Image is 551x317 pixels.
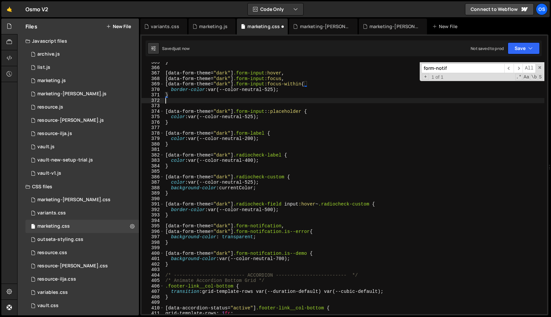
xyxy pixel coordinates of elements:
[142,289,164,294] div: 407
[142,229,164,235] div: 396
[37,117,104,123] div: resource-[PERSON_NAME].js
[508,42,540,54] button: Save
[25,114,139,127] div: 16596/46194.js
[25,154,139,167] div: 16596/45152.js
[25,286,139,299] div: 16596/45154.css
[530,74,537,80] span: Whole Word Search
[142,212,164,218] div: 393
[25,140,139,154] div: 16596/45133.js
[142,245,164,251] div: 399
[18,180,139,193] div: CSS files
[25,87,139,101] div: 16596/45424.js
[25,23,37,30] h2: Files
[142,65,164,71] div: 366
[37,65,50,70] div: list.js
[25,299,139,312] div: 16596/45153.css
[422,74,429,80] span: Toggle Replace mode
[37,104,63,110] div: resource.js
[142,202,164,207] div: 391
[142,251,164,256] div: 400
[25,259,139,273] div: 16596/46196.css
[142,125,164,131] div: 377
[421,64,504,73] input: Search for
[142,305,164,311] div: 410
[142,234,164,240] div: 397
[37,157,93,163] div: vault-new-setup-trial.js
[18,34,139,48] div: Javascript files
[142,109,164,114] div: 374
[142,163,164,169] div: 384
[37,51,60,57] div: archive.js
[25,233,139,246] div: 16596/45156.css
[523,64,536,73] span: Alt-Enter
[248,3,303,15] button: Code Only
[142,120,164,125] div: 376
[25,220,139,233] div: 16596/45446.css
[142,70,164,76] div: 367
[1,1,18,17] a: 🤙
[142,223,164,229] div: 395
[142,76,164,82] div: 368
[37,303,59,309] div: vault.css
[142,87,164,93] div: 370
[25,273,139,286] div: 16596/46198.css
[369,23,419,30] div: marketing-[PERSON_NAME].js
[504,64,514,73] span: ​
[142,92,164,98] div: 371
[523,74,530,80] span: CaseSensitive Search
[151,23,179,30] div: variants.css
[142,169,164,174] div: 385
[142,191,164,196] div: 389
[142,207,164,213] div: 392
[37,223,70,229] div: marketing.css
[25,74,139,87] div: 16596/45422.js
[25,167,139,180] div: 16596/45132.js
[25,246,139,259] div: 16596/46199.css
[37,210,66,216] div: variants.css
[25,206,139,220] div: 16596/45511.css
[142,142,164,147] div: 380
[142,81,164,87] div: 369
[142,98,164,104] div: 372
[37,144,55,150] div: vault.js
[142,311,164,316] div: 411
[142,262,164,267] div: 402
[37,263,108,269] div: resource-[PERSON_NAME].css
[37,290,68,295] div: variables.css
[536,3,548,15] a: Os
[142,131,164,136] div: 378
[142,185,164,191] div: 388
[37,91,106,97] div: marketing-[PERSON_NAME].js
[300,23,350,30] div: marketing-[PERSON_NAME].css
[37,250,67,256] div: resource.css
[465,3,534,15] a: Connect to Webflow
[37,78,66,84] div: marketing.js
[199,23,228,30] div: marketing.js
[37,131,72,137] div: resource-ilja.js
[142,147,164,153] div: 381
[142,267,164,273] div: 403
[429,74,446,80] span: 1 of 1
[25,5,48,13] div: Osmo V2
[514,64,523,73] span: ​
[25,101,139,114] div: 16596/46183.js
[37,237,83,243] div: outseta-styling.css
[142,174,164,180] div: 386
[25,48,139,61] div: 16596/46210.js
[142,278,164,284] div: 405
[142,294,164,300] div: 408
[432,23,460,30] div: New File
[142,103,164,109] div: 373
[515,74,522,80] span: RegExp Search
[142,180,164,185] div: 387
[37,276,76,282] div: resource-ilja.css
[106,24,131,29] button: New File
[247,23,280,30] div: marketing.css
[142,196,164,202] div: 390
[25,61,139,74] div: 16596/45151.js
[174,46,190,51] div: just now
[25,193,139,206] div: 16596/46284.css
[142,60,164,65] div: 365
[25,127,139,140] div: 16596/46195.js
